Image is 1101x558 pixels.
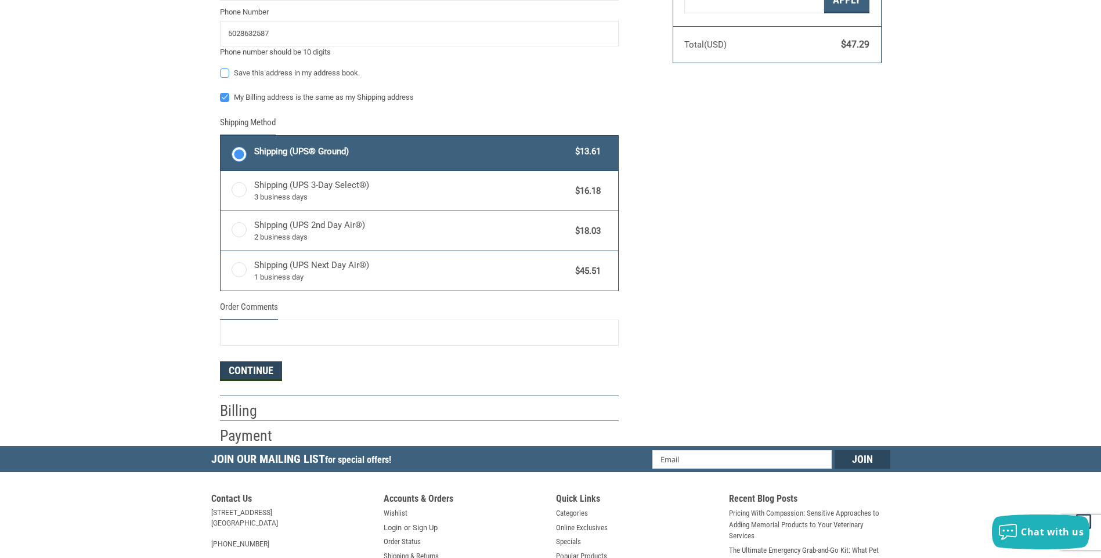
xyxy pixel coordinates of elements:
legend: Order Comments [220,300,278,320]
a: Order Status [384,536,421,548]
a: Categories [556,508,588,519]
span: 2 business days [254,231,570,243]
span: Total (USD) [684,39,727,50]
span: $45.51 [570,264,601,278]
h2: Billing [220,401,288,421]
h5: Accounts & Orders [384,493,545,508]
label: Phone Number [220,6,619,18]
a: Login [384,522,402,534]
legend: Shipping Method [220,116,276,135]
h2: Payment [220,426,288,445]
span: $16.18 [570,184,601,198]
div: Phone number should be 10 digits [220,46,619,58]
span: for special offers! [325,454,391,465]
input: Email [652,450,832,469]
a: Specials [556,536,581,548]
a: Sign Up [413,522,438,534]
span: Chat with us [1021,526,1084,538]
span: or [397,522,417,534]
a: Pricing With Compassion: Sensitive Approaches to Adding Memorial Products to Your Veterinary Serv... [729,508,890,542]
span: Shipping (UPS 3-Day Select®) [254,179,570,203]
h5: Contact Us [211,493,373,508]
a: Online Exclusives [556,522,608,534]
span: $18.03 [570,224,601,238]
address: [STREET_ADDRESS] [GEOGRAPHIC_DATA] [PHONE_NUMBER] [211,508,373,549]
input: Join [835,450,890,469]
h5: Quick Links [556,493,717,508]
a: Wishlist [384,508,407,519]
span: $47.29 [841,39,869,50]
label: My Billing address is the same as my Shipping address [220,93,619,102]
button: Chat with us [992,514,1089,549]
span: 3 business days [254,191,570,203]
h5: Join Our Mailing List [211,446,397,476]
span: $13.61 [570,145,601,158]
span: 1 business day [254,271,570,283]
span: Shipping (UPS 2nd Day Air®) [254,219,570,243]
h5: Recent Blog Posts [729,493,890,508]
button: Continue [220,361,282,381]
label: Save this address in my address book. [220,68,619,78]
span: Shipping (UPS Next Day Air®) [254,259,570,283]
span: Shipping (UPS® Ground) [254,145,570,158]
